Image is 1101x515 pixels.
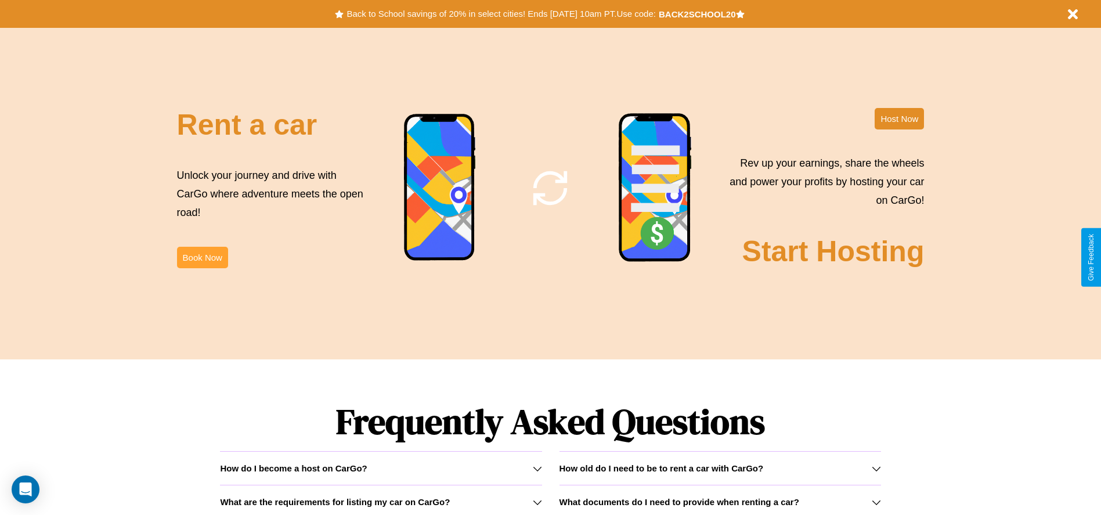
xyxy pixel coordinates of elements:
[659,9,736,19] b: BACK2SCHOOL20
[220,392,880,451] h1: Frequently Asked Questions
[220,463,367,473] h3: How do I become a host on CarGo?
[177,247,228,268] button: Book Now
[742,235,925,268] h2: Start Hosting
[403,113,477,262] img: phone
[723,154,924,210] p: Rev up your earnings, share the wheels and power your profits by hosting your car on CarGo!
[220,497,450,507] h3: What are the requirements for listing my car on CarGo?
[177,108,317,142] h2: Rent a car
[618,113,692,264] img: phone
[1087,234,1095,281] div: Give Feedback
[12,476,39,503] div: Open Intercom Messenger
[875,108,924,129] button: Host Now
[559,497,799,507] h3: What documents do I need to provide when renting a car?
[559,463,764,473] h3: How old do I need to be to rent a car with CarGo?
[344,6,658,22] button: Back to School savings of 20% in select cities! Ends [DATE] 10am PT.Use code:
[177,166,367,222] p: Unlock your journey and drive with CarGo where adventure meets the open road!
